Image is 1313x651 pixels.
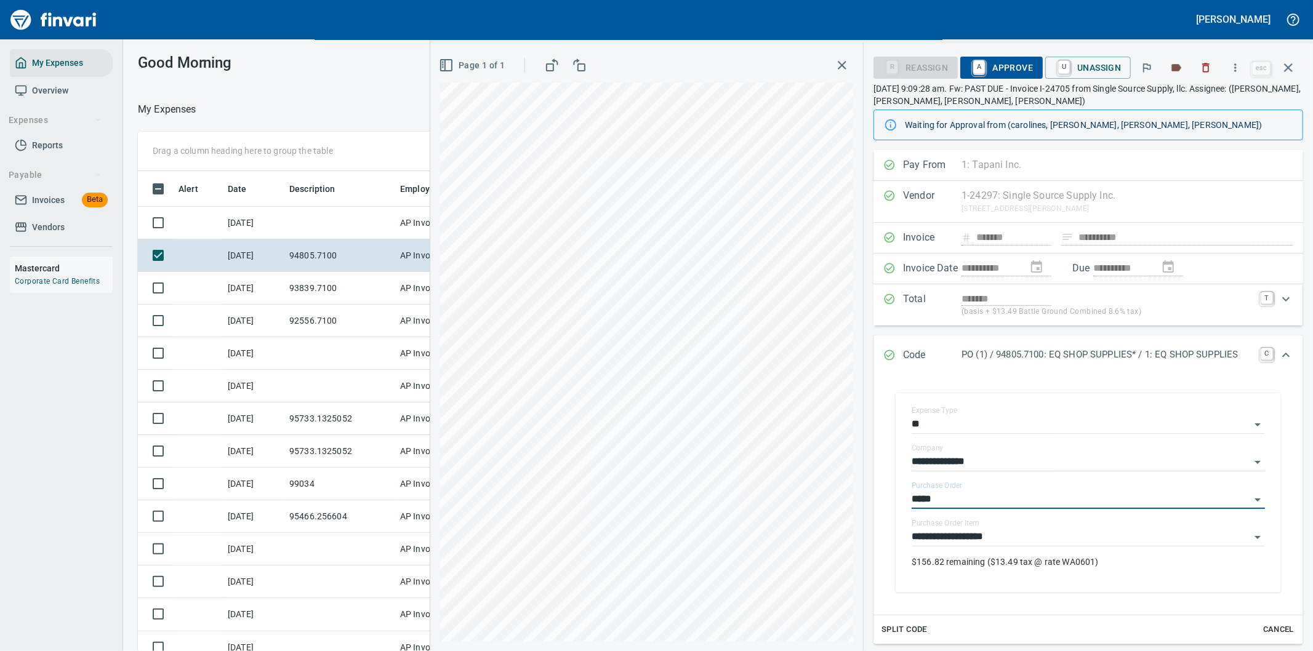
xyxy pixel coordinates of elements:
[284,272,395,305] td: 93839.7100
[223,272,284,305] td: [DATE]
[1249,416,1266,433] button: Open
[400,182,440,196] span: Employee
[223,370,284,402] td: [DATE]
[441,58,505,73] span: Page 1 of 1
[284,402,395,435] td: 95733.1325052
[903,292,962,318] p: Total
[873,62,958,72] div: Reassign
[1249,529,1266,546] button: Open
[9,167,102,183] span: Payable
[82,193,108,207] span: Beta
[395,402,488,435] td: AP Invoices
[32,83,68,98] span: Overview
[223,565,284,598] td: [DATE]
[138,54,403,71] h3: Good Morning
[223,435,284,468] td: [DATE]
[223,533,284,565] td: [DATE]
[32,220,65,235] span: Vendors
[1045,57,1131,79] button: UUnassign
[395,337,488,370] td: AP Invoices
[4,164,106,186] button: Payable
[32,55,83,71] span: My Expenses
[1192,54,1219,81] button: Discard
[10,132,113,159] a: Reports
[1261,348,1273,360] a: C
[873,376,1303,644] div: Expand
[179,182,214,196] span: Alert
[905,114,1293,136] div: Waiting for Approval from (carolines, [PERSON_NAME], [PERSON_NAME], [PERSON_NAME])
[289,182,335,196] span: Description
[873,284,1303,325] div: Expand
[878,620,930,639] button: Split Code
[223,207,284,239] td: [DATE]
[15,277,100,286] a: Corporate Card Benefits
[912,444,944,452] label: Company
[10,186,113,214] a: InvoicesBeta
[1163,54,1190,81] button: Labels
[873,335,1303,376] div: Expand
[284,500,395,533] td: 95466.256604
[395,565,488,598] td: AP Invoices
[973,60,985,74] a: A
[7,5,100,34] img: Finvari
[10,214,113,241] a: Vendors
[395,239,488,272] td: AP Invoices
[284,305,395,337] td: 92556.7100
[32,193,65,208] span: Invoices
[1222,54,1249,81] button: More
[903,348,962,364] p: Code
[223,598,284,631] td: [DATE]
[873,82,1303,107] p: [DATE] 9:09:28 am. Fw: PAST DUE - Invoice I-24705 from Single Source Supply, llc. Assignee: ([PER...
[1058,60,1070,74] a: U
[223,500,284,533] td: [DATE]
[962,348,1253,362] p: PO (1) / 94805.7100: EQ SHOP SUPPLIES* / 1: EQ SHOP SUPPLIES
[223,239,284,272] td: [DATE]
[395,500,488,533] td: AP Invoices
[395,533,488,565] td: AP Invoices
[395,370,488,402] td: AP Invoices
[179,182,198,196] span: Alert
[1261,292,1273,304] a: T
[1133,54,1160,81] button: Flag
[153,145,333,157] p: Drag a column heading here to group the table
[395,305,488,337] td: AP Invoices
[912,407,957,414] label: Expense Type
[32,138,63,153] span: Reports
[1249,453,1266,471] button: Open
[228,182,263,196] span: Date
[10,49,113,77] a: My Expenses
[881,623,927,637] span: Split Code
[284,435,395,468] td: 95733.1325052
[1262,623,1295,637] span: Cancel
[1249,53,1303,82] span: Close invoice
[1055,57,1121,78] span: Unassign
[1249,491,1266,508] button: Open
[1197,13,1271,26] h5: [PERSON_NAME]
[4,109,106,132] button: Expenses
[912,482,963,489] label: Purchase Order
[138,102,196,117] p: My Expenses
[138,102,196,117] nav: breadcrumb
[960,57,1043,79] button: AApprove
[1252,62,1271,75] a: esc
[400,182,456,196] span: Employee
[15,262,113,275] h6: Mastercard
[395,435,488,468] td: AP Invoices
[970,57,1033,78] span: Approve
[223,402,284,435] td: [DATE]
[10,77,113,105] a: Overview
[228,182,247,196] span: Date
[223,305,284,337] td: [DATE]
[395,207,488,239] td: AP Invoices
[223,468,284,500] td: [DATE]
[284,468,395,500] td: 99034
[436,54,510,77] button: Page 1 of 1
[395,468,488,500] td: AP Invoices
[912,556,1265,568] p: $156.82 remaining ($13.49 tax @ rate WA0601)
[223,337,284,370] td: [DATE]
[1194,10,1274,29] button: [PERSON_NAME]
[912,519,979,527] label: Purchase Order Item
[1259,620,1298,639] button: Cancel
[395,598,488,631] td: AP Invoices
